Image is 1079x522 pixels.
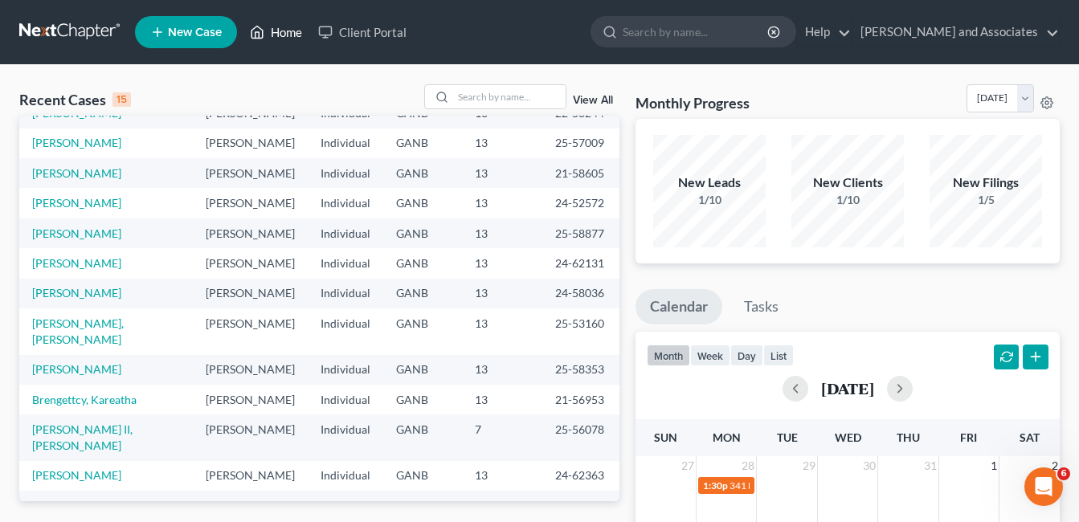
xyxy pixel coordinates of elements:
td: [PERSON_NAME] [193,158,308,188]
td: 24-58036 [542,279,619,308]
td: 25-57009 [542,128,619,158]
button: week [690,345,730,366]
td: 25-58877 [542,218,619,248]
td: Individual [308,128,383,158]
span: Fri [960,430,977,444]
td: 13 [462,128,542,158]
td: 21-58605 [542,158,619,188]
span: Tue [777,430,798,444]
td: [PERSON_NAME] [193,461,308,491]
td: 7 [462,414,542,460]
span: 2 [1050,456,1060,475]
span: 28 [740,456,756,475]
td: 24-62363 [542,461,619,491]
div: 1/5 [930,192,1042,208]
span: Mon [713,430,741,444]
td: [PERSON_NAME] [193,385,308,414]
td: GANB [383,248,462,278]
td: Individual [308,279,383,308]
input: Search by name... [623,17,770,47]
a: Tasks [730,289,793,324]
td: 13 [462,461,542,491]
td: Individual [308,248,383,278]
td: [PERSON_NAME] [193,188,308,218]
td: 13 [462,248,542,278]
td: [PERSON_NAME] [193,414,308,460]
a: [PERSON_NAME] [32,362,121,376]
td: Individual [308,188,383,218]
button: month [647,345,690,366]
span: Sun [654,430,677,444]
span: 29 [801,456,817,475]
td: [PERSON_NAME] [193,308,308,354]
td: 13 [462,385,542,414]
a: Brengettcy, Kareatha [32,393,137,406]
a: [PERSON_NAME] [32,286,121,300]
div: New Leads [653,173,766,192]
td: 13 [462,188,542,218]
span: 1:30p [703,479,728,491]
div: New Clients [791,173,904,192]
h3: Monthly Progress [636,93,750,112]
td: [PERSON_NAME] [193,248,308,278]
a: Help [797,18,851,47]
td: 24-52572 [542,188,619,218]
button: list [763,345,794,366]
a: Home [242,18,310,47]
td: 25-53160 [542,308,619,354]
a: Calendar [636,289,722,324]
td: Individual [308,355,383,385]
span: 27 [680,456,696,475]
td: GANB [383,128,462,158]
td: 13 [462,218,542,248]
span: New Case [168,27,222,39]
td: GANB [383,414,462,460]
span: 6 [1057,467,1070,480]
a: Client Portal [310,18,415,47]
td: Individual [308,218,383,248]
td: [PERSON_NAME] [193,355,308,385]
span: Thu [897,430,920,444]
td: GANB [383,279,462,308]
td: GANB [383,308,462,354]
td: 25-56078 [542,414,619,460]
td: 13 [462,279,542,308]
td: Individual [308,461,383,491]
div: 1/10 [791,192,904,208]
td: [PERSON_NAME] [193,218,308,248]
td: 13 [462,308,542,354]
a: [PERSON_NAME] [32,196,121,210]
td: GANB [383,355,462,385]
div: 1/10 [653,192,766,208]
a: [PERSON_NAME] [32,106,121,120]
td: 13 [462,355,542,385]
div: 15 [112,92,131,107]
td: Individual [308,385,383,414]
span: 30 [861,456,877,475]
a: [PERSON_NAME] [32,136,121,149]
td: GANB [383,461,462,491]
h2: [DATE] [821,380,874,397]
a: [PERSON_NAME] [32,226,121,240]
span: 1 [989,456,999,475]
iframe: Intercom live chat [1024,467,1063,506]
a: [PERSON_NAME] II, [PERSON_NAME] [32,422,133,452]
a: [PERSON_NAME] [32,256,121,270]
input: Search by name... [453,85,566,108]
span: Sat [1020,430,1040,444]
td: 25-58353 [542,355,619,385]
span: Wed [835,430,861,444]
a: [PERSON_NAME] [32,166,121,180]
td: Individual [308,414,383,460]
td: 21-56953 [542,385,619,414]
td: Individual [308,308,383,354]
td: 24-62131 [542,248,619,278]
td: [PERSON_NAME] [193,279,308,308]
div: Recent Cases [19,90,131,109]
td: GANB [383,218,462,248]
td: [PERSON_NAME] [193,128,308,158]
a: View All [573,95,613,106]
a: [PERSON_NAME] [32,468,121,482]
span: 341 Meeting for [PERSON_NAME] [730,479,874,491]
td: GANB [383,385,462,414]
